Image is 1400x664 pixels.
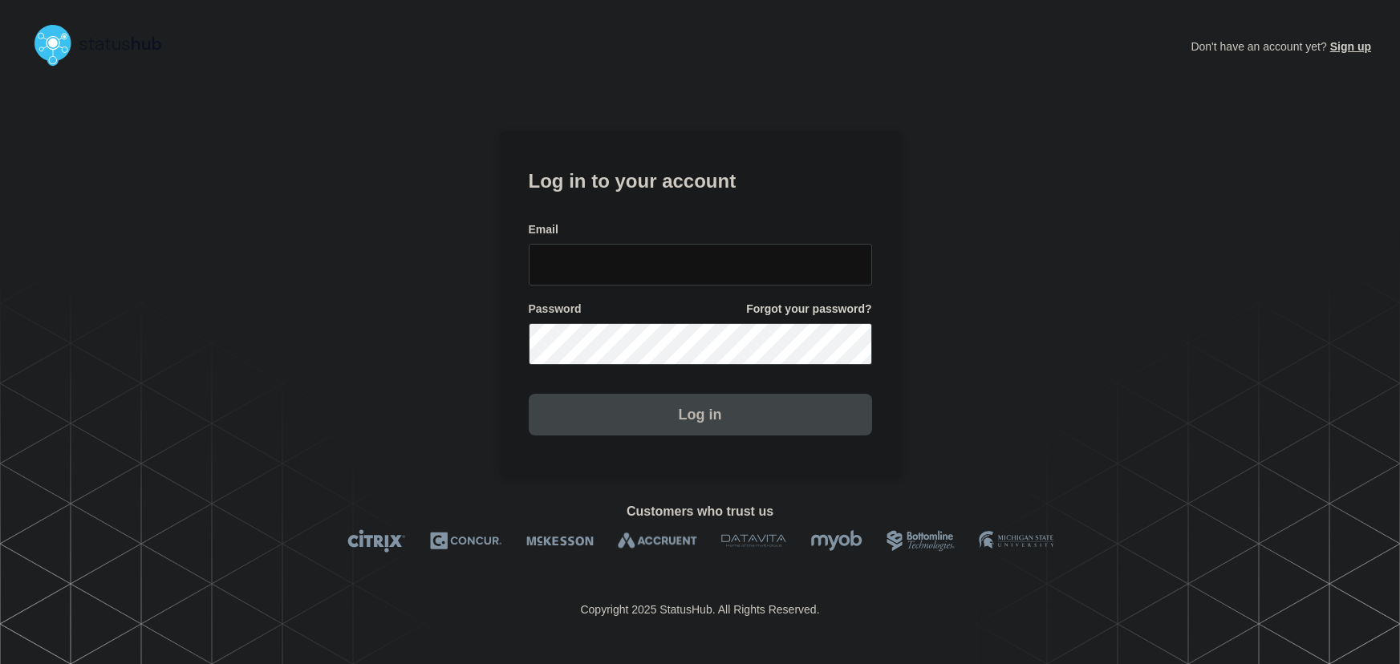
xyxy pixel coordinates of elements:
img: StatusHub logo [29,19,181,71]
img: Concur logo [430,529,502,553]
img: myob logo [810,529,862,553]
input: email input [529,244,872,285]
img: MSU logo [979,529,1053,553]
span: Password [529,302,582,317]
a: Forgot your password? [746,302,871,317]
img: Bottomline logo [887,529,955,553]
img: Accruent logo [618,529,697,553]
img: McKesson logo [526,529,594,553]
img: DataVita logo [721,529,786,553]
input: password input [529,323,872,365]
img: Citrix logo [347,529,406,553]
p: Don't have an account yet? [1191,27,1371,66]
h1: Log in to your account [529,164,872,194]
a: Sign up [1327,40,1371,53]
button: Log in [529,394,872,435]
p: Copyright 2025 StatusHub. All Rights Reserved. [580,603,819,616]
h2: Customers who trust us [29,504,1371,519]
span: Email [529,222,558,237]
